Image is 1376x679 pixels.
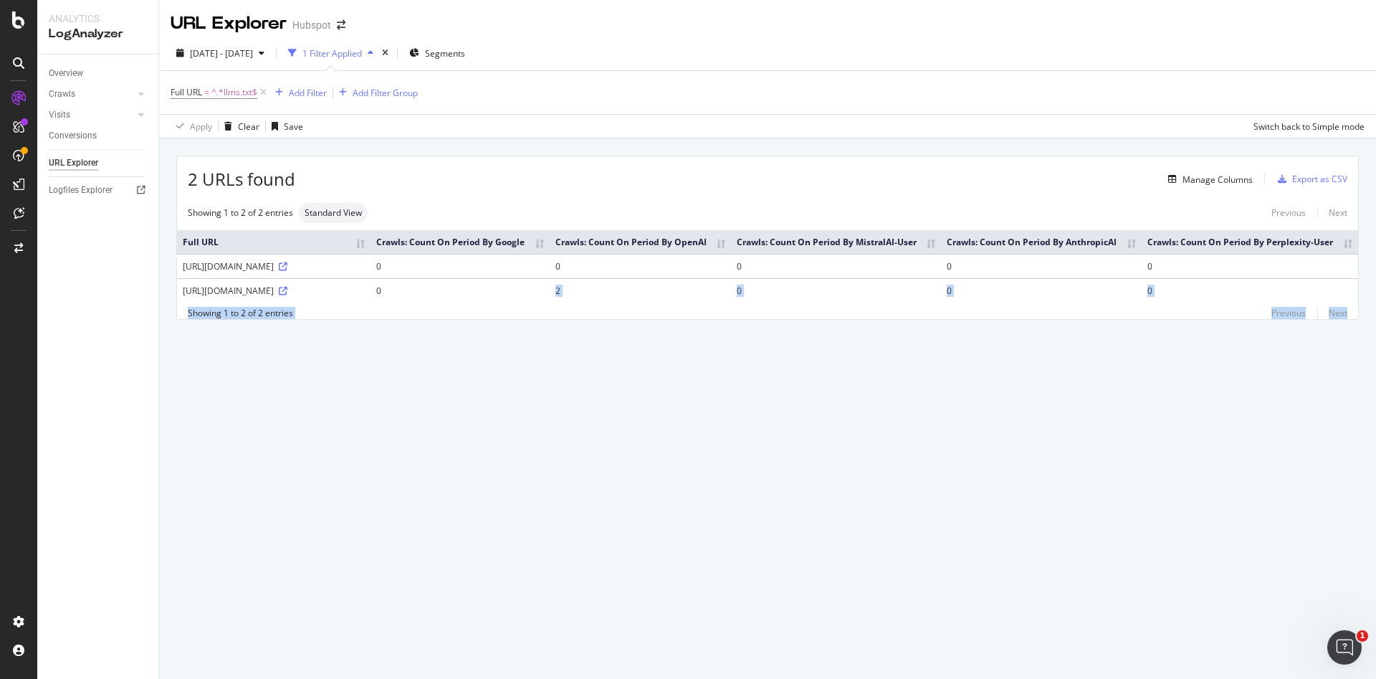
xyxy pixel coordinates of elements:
[371,278,549,303] td: 0
[1292,173,1347,185] div: Export as CSV
[49,87,75,102] div: Crawls
[337,20,345,30] div: arrow-right-arrow-left
[379,46,391,60] div: times
[371,254,549,278] td: 0
[302,47,362,60] div: 1 Filter Applied
[403,42,471,65] button: Segments
[282,42,379,65] button: 1 Filter Applied
[550,254,731,278] td: 0
[1182,174,1253,186] div: Manage Columns
[211,82,257,103] span: ^.*llms.txt$
[425,47,465,60] span: Segments
[1357,630,1368,642] span: 1
[188,167,295,191] span: 2 URLs found
[171,11,287,36] div: URL Explorer
[49,156,148,171] a: URL Explorer
[188,206,293,219] div: Showing 1 to 2 of 2 entries
[188,307,293,319] div: Showing 1 to 2 of 2 entries
[49,156,98,171] div: URL Explorer
[941,278,1142,303] td: 0
[284,120,303,133] div: Save
[177,230,371,254] th: Full URL: activate to sort column ascending
[1253,120,1365,133] div: Switch back to Simple mode
[299,203,368,223] div: neutral label
[305,209,362,217] span: Standard View
[1142,254,1358,278] td: 0
[1142,278,1358,303] td: 0
[266,115,303,138] button: Save
[1142,230,1358,254] th: Crawls: Count On Period By Perplexity-User: activate to sort column ascending
[731,254,942,278] td: 0
[183,285,365,297] div: [URL][DOMAIN_NAME]
[49,183,148,198] a: Logfiles Explorer
[269,84,327,101] button: Add Filter
[219,115,259,138] button: Clear
[49,183,113,198] div: Logfiles Explorer
[171,115,212,138] button: Apply
[333,84,418,101] button: Add Filter Group
[49,26,147,42] div: LogAnalyzer
[731,230,942,254] th: Crawls: Count On Period By MistralAI-User: activate to sort column ascending
[731,278,942,303] td: 0
[941,230,1142,254] th: Crawls: Count On Period By AnthropicAI: activate to sort column ascending
[550,278,731,303] td: 2
[49,128,97,143] div: Conversions
[49,66,83,81] div: Overview
[941,254,1142,278] td: 0
[1162,171,1253,188] button: Manage Columns
[49,66,148,81] a: Overview
[49,87,134,102] a: Crawls
[353,87,418,99] div: Add Filter Group
[204,86,209,98] span: =
[1272,168,1347,191] button: Export as CSV
[49,108,134,123] a: Visits
[190,47,253,60] span: [DATE] - [DATE]
[550,230,731,254] th: Crawls: Count On Period By OpenAI: activate to sort column ascending
[49,108,70,123] div: Visits
[289,87,327,99] div: Add Filter
[49,128,148,143] a: Conversions
[171,42,270,65] button: [DATE] - [DATE]
[49,11,147,26] div: Analytics
[1248,115,1365,138] button: Switch back to Simple mode
[183,260,365,272] div: [URL][DOMAIN_NAME]
[190,120,212,133] div: Apply
[1327,630,1362,665] iframe: Intercom live chat
[238,120,259,133] div: Clear
[292,18,331,32] div: Hubspot
[371,230,549,254] th: Crawls: Count On Period By Google: activate to sort column ascending
[171,86,202,98] span: Full URL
